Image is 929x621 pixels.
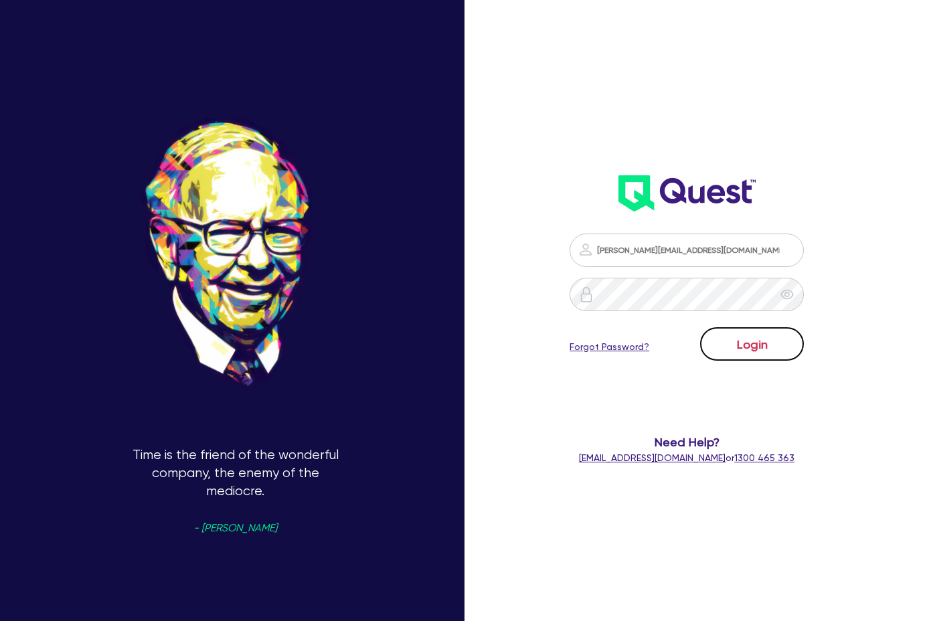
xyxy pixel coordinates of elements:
span: Need Help? [568,433,805,451]
img: icon-password [578,242,594,258]
span: - [PERSON_NAME] [193,523,277,533]
a: Forgot Password? [570,340,649,354]
input: Email address [570,234,804,267]
a: [EMAIL_ADDRESS][DOMAIN_NAME] [579,452,726,463]
img: wH2k97JdezQIQAAAABJRU5ErkJggg== [618,175,756,211]
tcxspan: Call 1300 465 363 via 3CX [734,452,794,463]
span: eye [780,288,794,301]
button: Login [700,327,804,361]
span: or [579,452,794,463]
img: icon-password [578,286,594,302]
